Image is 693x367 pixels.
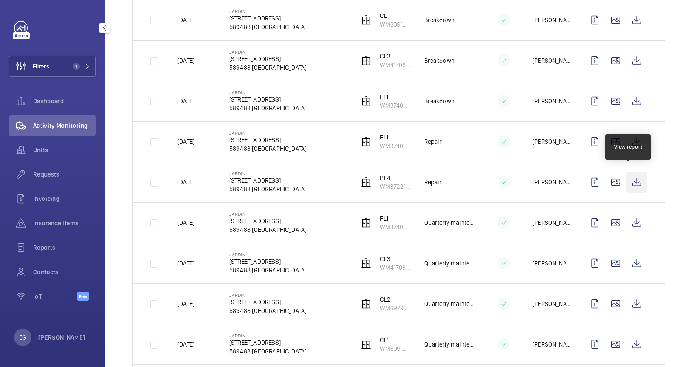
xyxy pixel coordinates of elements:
[361,177,371,187] img: elevator.svg
[380,92,410,101] p: FL1
[33,194,96,203] span: Invoicing
[77,292,89,301] span: Beta
[361,136,371,147] img: elevator.svg
[361,217,371,228] img: elevator.svg
[533,299,571,308] p: [PERSON_NAME]
[424,97,455,105] p: Breakdown
[424,178,442,187] p: Repair
[9,56,96,77] button: Filters1
[229,49,306,54] p: Jardin
[229,63,306,72] p: 589488 [GEOGRAPHIC_DATA]
[229,292,306,298] p: Jardin
[424,340,475,349] p: Quarterly maintenance
[229,306,306,315] p: 589488 [GEOGRAPHIC_DATA]
[229,266,306,275] p: 589488 [GEOGRAPHIC_DATA]
[533,16,571,24] p: [PERSON_NAME]
[533,218,571,227] p: [PERSON_NAME]
[380,173,410,182] p: PL4
[33,292,77,301] span: IoT
[361,258,371,268] img: elevator.svg
[229,257,306,266] p: [STREET_ADDRESS]
[177,178,194,187] p: [DATE]
[361,15,371,25] img: elevator.svg
[229,23,306,31] p: 589488 [GEOGRAPHIC_DATA]
[380,336,410,344] p: CL1
[229,338,306,347] p: [STREET_ADDRESS]
[424,218,475,227] p: Quarterly maintenance
[380,263,410,272] p: WM41708948
[177,137,194,146] p: [DATE]
[380,61,410,69] p: WM41708948
[533,137,571,146] p: [PERSON_NAME]
[177,16,194,24] p: [DATE]
[361,55,371,66] img: elevator.svg
[424,137,442,146] p: Repair
[229,171,306,176] p: Jardin
[533,97,571,105] p: [PERSON_NAME]
[380,142,410,150] p: WM37406216
[380,52,410,61] p: CL3
[33,62,49,71] span: Filters
[229,211,306,217] p: Jardin
[33,146,96,154] span: Units
[229,176,306,185] p: [STREET_ADDRESS]
[177,259,194,268] p: [DATE]
[533,340,571,349] p: [PERSON_NAME]
[229,217,306,225] p: [STREET_ADDRESS]
[229,347,306,356] p: 589488 [GEOGRAPHIC_DATA]
[33,121,96,130] span: Activity Monitoring
[229,144,306,153] p: 589488 [GEOGRAPHIC_DATA]
[19,333,26,342] p: EG
[229,54,306,63] p: [STREET_ADDRESS]
[229,136,306,144] p: [STREET_ADDRESS]
[380,214,410,223] p: FL1
[614,143,642,151] div: View report
[73,63,80,70] span: 1
[380,182,410,191] p: WM37221481
[33,268,96,276] span: Contacts
[533,259,571,268] p: [PERSON_NAME]
[380,295,410,304] p: CL2
[380,223,410,231] p: WM37406216
[533,178,571,187] p: [PERSON_NAME]
[229,104,306,112] p: 589488 [GEOGRAPHIC_DATA]
[229,225,306,234] p: 589488 [GEOGRAPHIC_DATA]
[229,298,306,306] p: [STREET_ADDRESS]
[177,97,194,105] p: [DATE]
[229,90,306,95] p: Jardin
[229,95,306,104] p: [STREET_ADDRESS]
[33,97,96,105] span: Dashboard
[229,9,306,14] p: Jardin
[33,170,96,179] span: Requests
[229,130,306,136] p: Jardin
[229,252,306,257] p: Jardin
[361,339,371,350] img: elevator.svg
[361,96,371,106] img: elevator.svg
[533,56,571,65] p: [PERSON_NAME]
[229,14,306,23] p: [STREET_ADDRESS]
[424,299,475,308] p: Quarterly maintenance
[177,299,194,308] p: [DATE]
[361,299,371,309] img: elevator.svg
[380,11,410,20] p: CL1
[380,304,410,313] p: WM69797463
[424,259,475,268] p: Quarterly maintenance
[424,56,455,65] p: Breakdown
[229,333,306,338] p: Jardin
[380,255,410,263] p: CL3
[424,16,455,24] p: Breakdown
[177,56,194,65] p: [DATE]
[33,219,96,228] span: Insurance items
[380,133,410,142] p: FL1
[380,344,410,353] p: WM60918732
[380,20,410,29] p: WM60918732
[177,218,194,227] p: [DATE]
[229,185,306,194] p: 589488 [GEOGRAPHIC_DATA]
[177,340,194,349] p: [DATE]
[380,101,410,110] p: WM37406216
[33,243,96,252] span: Reports
[38,333,85,342] p: [PERSON_NAME]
